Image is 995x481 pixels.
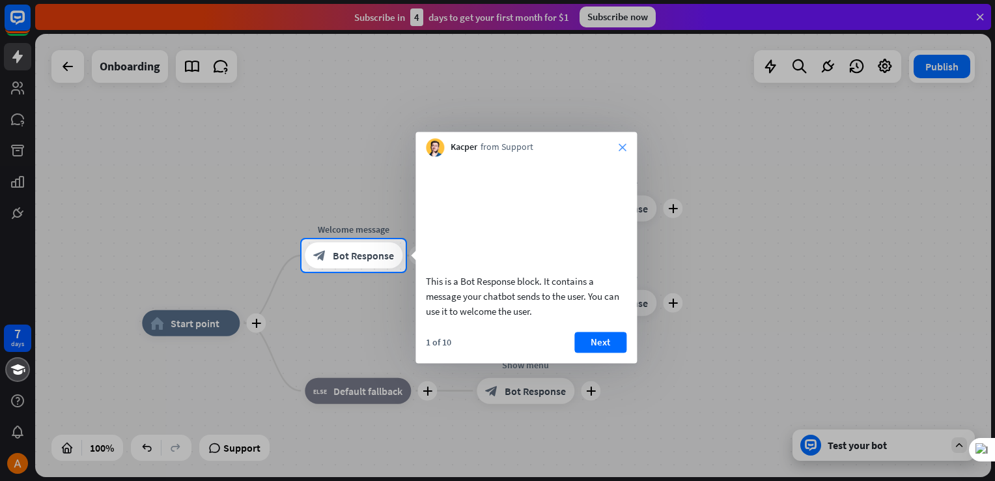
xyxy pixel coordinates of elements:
span: Kacper [451,141,477,154]
i: close [619,143,626,151]
div: 1 of 10 [426,336,451,348]
div: This is a Bot Response block. It contains a message your chatbot sends to the user. You can use i... [426,274,626,319]
span: from Support [481,141,533,154]
button: Next [574,332,626,353]
button: Open LiveChat chat widget [10,5,49,44]
i: block_bot_response [313,249,326,262]
span: Bot Response [333,249,394,262]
